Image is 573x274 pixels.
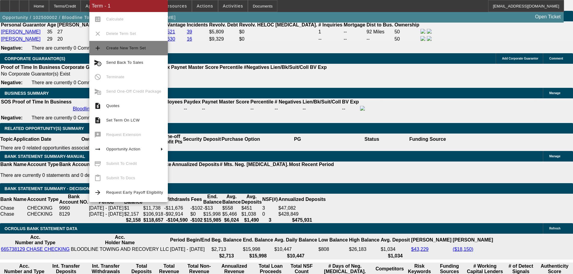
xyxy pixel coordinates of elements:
[1,247,70,252] a: 665738129 CHASE CHECKING
[251,106,273,112] div: --
[452,234,493,246] th: [PERSON_NAME]
[203,211,222,217] td: $15,998
[211,253,242,259] th: $2,713
[5,154,85,159] span: BANK STATEMENT SUMMARY-MANUAL
[164,4,187,8] span: Resources
[289,162,334,168] th: Most Recent Period
[318,29,343,35] td: 1
[1,45,23,51] b: Negative:
[366,36,394,42] td: --
[183,106,201,112] td: --
[203,194,222,205] th: End. Balance
[59,205,89,211] td: 9960
[221,134,260,145] th: Purchase Option
[47,29,56,35] td: 35
[502,57,538,60] span: Add Corporate Guarantor
[164,211,190,217] td: -$92,914
[167,36,175,42] a: 630
[170,234,211,246] th: Period Begin/End
[262,205,278,211] td: 3
[164,205,190,211] td: -$11,676
[278,194,326,205] th: Annualized Deposits
[342,106,359,112] td: --
[239,29,318,35] td: $0
[1,99,11,105] th: SOS
[278,217,326,223] th: $475,931
[318,36,343,42] td: --
[1,115,23,120] b: Negative:
[106,118,140,122] span: Set Term On LCW
[380,253,410,259] th: $1,034
[94,146,101,153] mat-icon: arrow_right_alt
[89,194,124,205] th: Activity Period
[342,99,359,104] b: BV Exp
[27,194,59,205] th: Account Type
[222,217,241,223] th: $6,024
[394,22,419,27] b: Ownership
[549,91,560,95] span: Manage
[343,29,366,35] td: --
[242,246,273,252] td: $15,998
[27,205,59,211] td: CHECKING
[164,217,190,223] th: -$104,590
[5,56,65,61] span: CORPORATE GUARANTOR(S)
[262,211,278,217] td: 0
[71,246,169,252] td: BLOODLINE TOWING AND RECOVERY LLC
[421,36,425,41] img: facebook-icon.png
[190,205,203,211] td: -$102
[0,173,334,178] p: There are currently 0 statements and 0 details entered on this opportunity
[47,36,56,42] td: 29
[239,22,317,27] b: Revolv. HELOC [MEDICAL_DATA].
[222,211,241,217] td: $5,466
[241,205,262,211] td: $451
[59,211,89,217] td: 8129
[94,189,101,196] mat-icon: arrow_forward
[190,217,203,223] th: -$102
[1,234,70,246] th: Acc. Number and Type
[1,80,23,85] b: Negative:
[143,217,164,223] th: $118,657
[203,217,222,223] th: $15,985
[241,194,262,205] th: Avg. Deposits
[47,22,56,27] b: Age
[5,126,84,131] span: RELATED OPPORTUNITY(S) SUMMARY
[262,217,278,223] th: 3
[27,162,59,168] th: Account Type
[239,36,318,42] td: $0
[85,4,110,8] span: Application
[81,0,115,12] button: Application
[241,211,262,217] td: $1,038
[275,99,301,104] b: # Negatives
[32,80,159,85] span: There are currently 0 Comments entered on this opportunity
[310,65,327,70] b: BV Exp
[171,162,219,168] th: Annualized Deposits
[533,12,563,22] a: Open Ticket
[409,134,446,145] th: Funding Source
[197,4,213,8] span: Actions
[220,162,289,168] th: # Mts. Neg. [MEDICAL_DATA].
[164,194,190,205] th: Withdrawls
[171,65,218,70] b: Paynet Master Score
[411,247,429,252] a: $43,229
[274,253,318,259] th: $10,447
[57,29,110,35] td: 27
[143,211,164,217] td: $106,918
[1,22,46,27] b: Personal Guarantor
[153,99,183,104] b: # Employees
[59,194,89,205] th: Bank Account NO.
[170,246,211,252] td: [DATE] - [DATE]
[1,29,41,34] a: [PERSON_NAME]
[241,217,262,223] th: $1,490
[1,36,41,42] a: [PERSON_NAME]
[260,134,334,145] th: PG
[349,246,380,252] td: $26,183
[192,0,218,12] button: Actions
[27,211,59,217] td: CHECKING
[73,106,140,111] a: Bloodline Towing and Recovery
[380,234,410,246] th: Avg. Deposit
[549,57,563,60] span: Comment
[344,22,365,27] b: Mortgage
[302,106,341,112] td: --
[184,99,201,104] b: Paydex
[366,29,394,35] td: 92 Miles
